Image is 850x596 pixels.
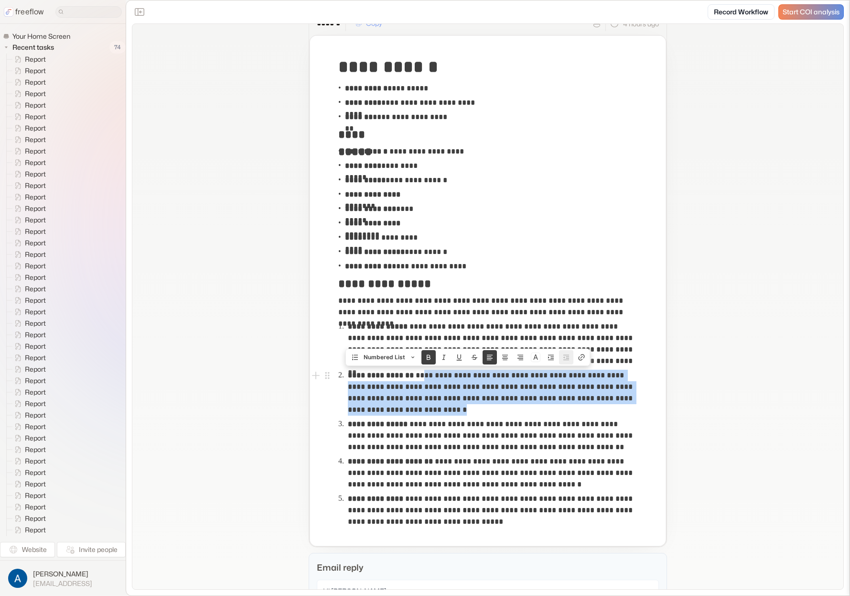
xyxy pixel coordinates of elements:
[513,350,527,364] button: Align text right
[23,192,49,202] span: Report
[364,350,405,364] span: Numbered List
[574,350,589,364] button: Create link
[7,501,50,513] a: Report
[322,370,333,381] button: Open block menu
[23,204,49,213] span: Report
[7,329,50,341] a: Report
[23,261,49,271] span: Report
[23,330,49,340] span: Report
[23,433,49,443] span: Report
[7,122,50,134] a: Report
[7,490,50,501] a: Report
[23,479,49,489] span: Report
[23,227,49,236] span: Report
[57,542,126,557] button: Invite people
[23,100,49,110] span: Report
[7,524,50,536] a: Report
[23,146,49,156] span: Report
[23,55,49,64] span: Report
[7,237,50,249] a: Report
[23,491,49,500] span: Report
[7,421,50,432] a: Report
[23,319,49,328] span: Report
[7,341,50,352] a: Report
[7,226,50,237] a: Report
[23,296,49,305] span: Report
[23,410,49,420] span: Report
[7,398,50,409] a: Report
[33,569,92,579] span: [PERSON_NAME]
[7,88,50,99] a: Report
[7,54,50,65] a: Report
[498,350,512,364] button: Align text center
[23,284,49,294] span: Report
[437,350,451,364] button: Italic
[7,513,50,524] a: Report
[7,306,50,318] a: Report
[467,350,482,364] button: Strike
[8,569,27,588] img: profile
[783,8,839,16] span: Start COI analysis
[109,41,126,54] span: 74
[7,77,50,88] a: Report
[7,318,50,329] a: Report
[23,307,49,317] span: Report
[23,89,49,99] span: Report
[33,579,92,588] span: [EMAIL_ADDRESS]
[7,249,50,260] a: Report
[347,350,420,364] button: Numbered List
[23,399,49,408] span: Report
[23,468,49,477] span: Report
[23,376,49,386] span: Report
[23,273,49,282] span: Report
[3,32,74,41] a: Your Home Screen
[7,478,50,490] a: Report
[23,525,49,535] span: Report
[544,350,558,364] button: Nest block
[23,250,49,259] span: Report
[23,445,49,454] span: Report
[11,43,57,52] span: Recent tasks
[778,4,844,20] a: Start COI analysis
[23,502,49,512] span: Report
[7,191,50,203] a: Report
[11,32,73,41] span: Your Home Screen
[3,42,58,53] button: Recent tasks
[23,342,49,351] span: Report
[4,6,44,18] a: freeflow
[7,375,50,386] a: Report
[7,260,50,272] a: Report
[23,77,49,87] span: Report
[6,566,120,590] button: [PERSON_NAME][EMAIL_ADDRESS]
[452,350,466,364] button: Underline
[23,422,49,431] span: Report
[7,432,50,444] a: Report
[528,350,543,364] button: Colors
[7,134,50,145] a: Report
[7,352,50,364] a: Report
[7,386,50,398] a: Report
[23,387,49,397] span: Report
[317,561,659,574] p: Email reply
[7,272,50,283] a: Report
[7,180,50,191] a: Report
[23,123,49,133] span: Report
[559,350,573,364] button: Unnest block
[7,145,50,157] a: Report
[7,467,50,478] a: Report
[7,444,50,455] a: Report
[132,4,147,20] button: Close the sidebar
[7,99,50,111] a: Report
[7,283,50,295] a: Report
[7,536,50,547] a: Report
[7,455,50,467] a: Report
[15,6,44,18] p: freeflow
[7,364,50,375] a: Report
[23,66,49,76] span: Report
[23,169,49,179] span: Report
[483,350,497,364] button: Align text left
[708,4,775,20] a: Record Workflow
[7,214,50,226] a: Report
[23,514,49,523] span: Report
[23,215,49,225] span: Report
